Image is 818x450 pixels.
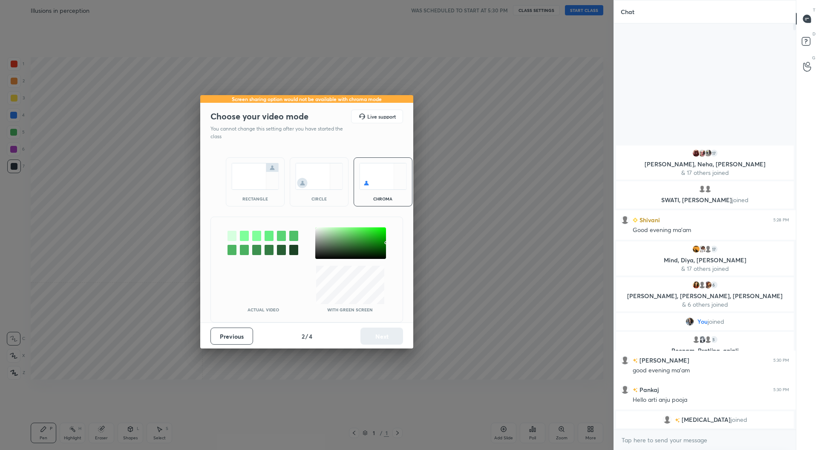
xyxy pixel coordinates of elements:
[248,308,279,312] p: Actual Video
[638,385,659,394] h6: Pankaj
[675,418,680,423] img: no-rating-badge.077c3623.svg
[731,416,747,423] span: joined
[633,396,789,404] div: Hello arti anju pooja
[621,197,789,203] p: SWATI, [PERSON_NAME]
[732,196,749,204] span: joined
[710,281,718,289] div: 6
[638,215,660,224] h6: Shivani
[359,163,407,190] img: chromaScreenIcon.c19ab0a0.svg
[698,185,706,193] img: default.png
[704,149,712,157] img: a3b631d4ec654a47950cbd375b28a3a4.jpg
[704,281,712,289] img: 8f05e1974517476ebb7959f6adb6e41f.jpg
[200,95,413,103] div: Screen sharing option would not be available with chroma mode
[614,144,796,430] div: grid
[633,366,789,375] div: good evening ma'am
[633,388,638,392] img: no-rating-badge.077c3623.svg
[663,415,671,424] img: default.png
[682,416,731,423] span: [MEDICAL_DATA]
[710,335,718,344] div: 5
[302,197,336,201] div: circle
[621,161,789,168] p: [PERSON_NAME], Neha, [PERSON_NAME]
[698,149,706,157] img: 0f8964066022453e9ef8f40622324a71.jpg
[633,358,638,363] img: no-rating-badge.077c3623.svg
[638,356,689,365] h6: [PERSON_NAME]
[327,308,373,312] p: With green screen
[621,169,789,176] p: & 17 others joined
[621,386,629,394] img: default.png
[231,163,279,190] img: normalScreenIcon.ae25ed63.svg
[621,216,629,224] img: default.png
[621,301,789,308] p: & 6 others joined
[710,245,718,253] div: 17
[704,335,712,344] img: default.png
[773,358,789,363] div: 5:30 PM
[621,347,789,354] p: Poonam, Pratijna, anjali
[773,387,789,392] div: 5:30 PM
[302,332,305,341] h4: 2
[238,197,272,201] div: rectangle
[210,328,253,345] button: Previous
[697,318,708,325] span: You
[698,281,706,289] img: default.png
[210,125,349,140] p: You cannot change this setting after you have started the class
[773,218,789,223] div: 5:28 PM
[614,0,641,23] p: Chat
[621,293,789,299] p: [PERSON_NAME], [PERSON_NAME], [PERSON_NAME]
[812,31,815,37] p: D
[704,245,712,253] img: default.png
[367,114,396,119] h5: Live support
[210,111,308,122] h2: Choose your video mode
[708,318,724,325] span: joined
[698,245,706,253] img: 7bf3146c56714d0d8ee62cc104bc924f.jpg
[813,7,815,13] p: T
[686,317,694,326] img: e790fd2257ae49ebaec70e20e582d26a.jpg
[633,226,789,235] div: Good evening ma'am
[710,149,718,157] div: 17
[309,332,312,341] h4: 4
[305,332,308,341] h4: /
[692,335,700,344] img: default.png
[692,245,700,253] img: ee12cdd4683f4cf398599effba9d8235.jpg
[633,218,638,223] img: Learner_Badge_beginner_1_8b307cf2a0.svg
[366,197,400,201] div: chroma
[621,257,789,264] p: Mind, Diya, [PERSON_NAME]
[692,281,700,289] img: 08e3dbec02fe4d75b13215957c43951a.jpg
[621,265,789,272] p: & 17 others joined
[621,356,629,365] img: default.png
[698,335,706,344] img: 3
[704,185,712,193] img: default.png
[692,149,700,157] img: 3
[812,55,815,61] p: G
[295,163,343,190] img: circleScreenIcon.acc0effb.svg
